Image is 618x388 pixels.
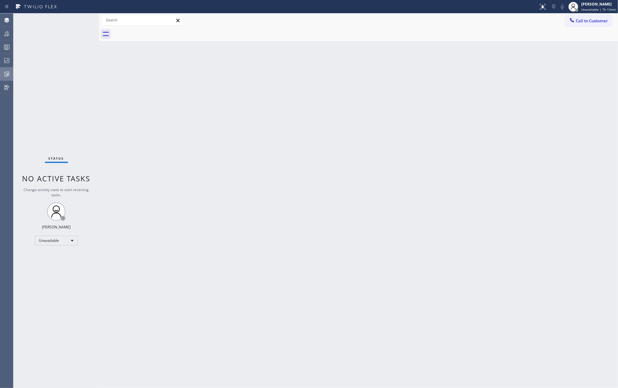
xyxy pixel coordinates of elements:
button: Mute [558,2,567,11]
span: Unavailable | 7h 13min [581,7,616,12]
input: Search [101,15,183,25]
div: Unavailable [35,236,78,246]
span: Change activity state to start receiving tasks. [24,187,89,198]
button: Call to Customer [565,15,612,27]
div: [PERSON_NAME] [581,2,616,7]
div: [PERSON_NAME] [42,224,71,230]
span: No active tasks [22,173,91,183]
span: Call to Customer [576,18,608,24]
span: Status [49,156,64,161]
